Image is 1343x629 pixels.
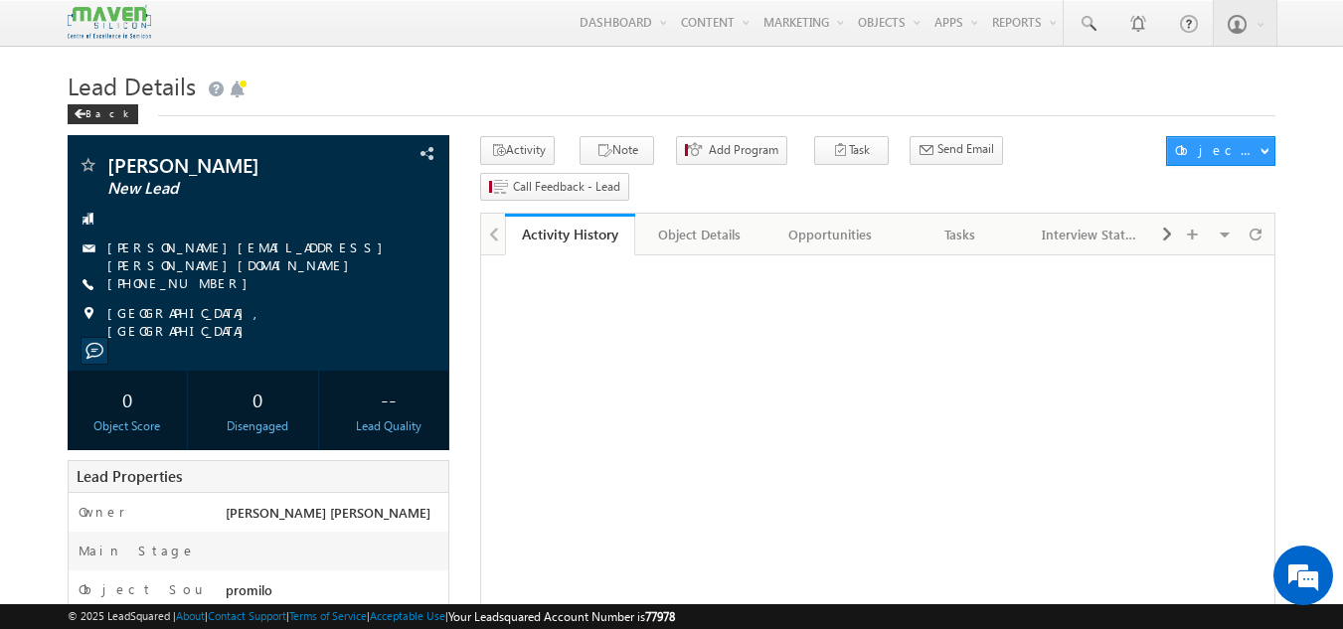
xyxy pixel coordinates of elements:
[781,223,878,246] div: Opportunities
[513,178,620,196] span: Call Feedback - Lead
[520,225,620,243] div: Activity History
[73,417,183,435] div: Object Score
[333,417,443,435] div: Lead Quality
[68,607,675,626] span: © 2025 LeadSquared | | | | |
[221,580,449,608] div: promilo
[107,238,393,273] a: [PERSON_NAME][EMAIL_ADDRESS][PERSON_NAME][DOMAIN_NAME]
[814,136,889,165] button: Task
[107,155,343,175] span: [PERSON_NAME]
[226,504,430,521] span: [PERSON_NAME] [PERSON_NAME]
[79,542,196,559] label: Main Stage
[448,609,675,624] span: Your Leadsquared Account Number is
[1026,214,1156,255] a: Interview Status
[937,140,994,158] span: Send Email
[203,381,313,417] div: 0
[709,141,778,159] span: Add Program
[912,223,1008,246] div: Tasks
[107,304,416,340] span: [GEOGRAPHIC_DATA], [GEOGRAPHIC_DATA]
[635,214,765,255] a: Object Details
[208,609,286,622] a: Contact Support
[107,274,257,294] span: [PHONE_NUMBER]
[77,466,182,486] span: Lead Properties
[505,214,635,255] a: Activity History
[910,136,1003,165] button: Send Email
[645,609,675,624] span: 77978
[79,580,207,616] label: Object Source
[68,103,148,120] a: Back
[1042,223,1138,246] div: Interview Status
[79,503,125,521] label: Owner
[480,173,629,202] button: Call Feedback - Lead
[73,381,183,417] div: 0
[580,136,654,165] button: Note
[370,609,445,622] a: Acceptable Use
[68,104,138,124] div: Back
[896,214,1026,255] a: Tasks
[1166,136,1275,166] button: Object Actions
[651,223,748,246] div: Object Details
[176,609,205,622] a: About
[1175,141,1259,159] div: Object Actions
[765,214,896,255] a: Opportunities
[333,381,443,417] div: --
[107,179,343,199] span: New Lead
[480,136,555,165] button: Activity
[203,417,313,435] div: Disengaged
[676,136,787,165] button: Add Program
[68,5,151,40] img: Custom Logo
[289,609,367,622] a: Terms of Service
[68,70,196,101] span: Lead Details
